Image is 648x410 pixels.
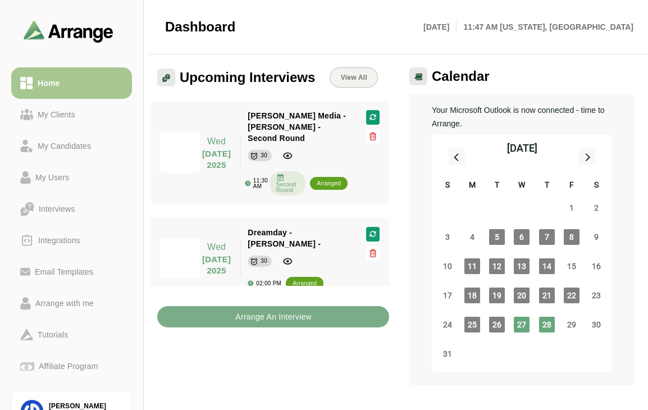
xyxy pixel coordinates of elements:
div: T [535,179,559,193]
span: Friday, August 22, 2025 [564,288,579,303]
div: F [559,179,584,193]
span: Monday, August 18, 2025 [464,288,480,303]
a: Email Templates [11,256,132,288]
span: Wednesday, August 27, 2025 [514,317,530,332]
span: Saturday, August 30, 2025 [588,317,604,332]
span: Sunday, August 17, 2025 [440,288,455,303]
span: Sunday, August 24, 2025 [440,317,455,332]
span: Saturday, August 2, 2025 [588,200,604,216]
span: Tuesday, August 12, 2025 [489,258,505,274]
span: Wednesday, August 20, 2025 [514,288,530,303]
span: Wednesday, August 6, 2025 [514,229,530,245]
span: View All [340,74,367,81]
div: My Clients [33,108,80,121]
p: [DATE] 2025 [199,254,234,276]
a: View All [330,67,378,88]
div: 11:30 AM [248,178,264,189]
div: Email Templates [30,265,98,279]
p: [DATE] [423,20,457,34]
div: M [460,179,485,193]
div: Integrations [34,234,85,247]
span: Tuesday, August 26, 2025 [489,317,505,332]
a: Arrange with me [11,288,132,319]
button: Arrange An Interview [157,306,389,327]
span: Sunday, August 10, 2025 [440,258,455,274]
img: arrangeai-name-small-logo.4d2b8aee.svg [24,20,113,42]
div: My Candidates [33,139,95,153]
span: Tuesday, August 19, 2025 [489,288,505,303]
span: Upcoming Interviews [180,69,315,86]
span: Sunday, August 31, 2025 [440,346,455,362]
a: Interviews [11,193,132,225]
span: Wednesday, August 13, 2025 [514,258,530,274]
span: Thursday, August 14, 2025 [539,258,555,274]
b: Arrange An Interview [235,306,312,327]
div: arranged [317,178,341,189]
p: [DATE] 2025 [199,148,234,171]
div: 30 [261,150,267,161]
span: Dashboard [165,19,235,35]
span: Saturday, August 23, 2025 [588,288,604,303]
div: T [485,179,509,193]
span: Calendar [432,68,490,85]
div: Arrange with me [31,297,98,310]
span: Friday, August 1, 2025 [564,200,579,216]
div: S [584,179,609,193]
span: [PERSON_NAME] Media - [PERSON_NAME] - Second Round [248,111,346,143]
span: Friday, August 8, 2025 [564,229,579,245]
p: Your Microsoft Outlook is now connected - time to Arrange. [432,103,612,130]
div: W [509,179,534,193]
span: Sunday, August 3, 2025 [440,229,455,245]
a: Home [11,67,132,99]
div: Tutorials [33,328,72,341]
span: Thursday, August 7, 2025 [539,229,555,245]
div: Interviews [34,202,79,216]
p: Wed [199,240,234,254]
div: S [435,179,460,193]
span: Friday, August 29, 2025 [564,317,579,332]
a: My Candidates [11,130,132,162]
div: 30 [261,256,267,267]
span: Saturday, August 16, 2025 [588,258,604,274]
span: Saturday, August 9, 2025 [588,229,604,245]
div: arranged [293,278,317,289]
span: Monday, August 25, 2025 [464,317,480,332]
span: Thursday, August 28, 2025 [539,317,555,332]
span: Monday, August 11, 2025 [464,258,480,274]
a: My Clients [11,99,132,130]
div: Affiliate Program [34,359,102,373]
a: Integrations [11,225,132,256]
a: Tutorials [11,319,132,350]
div: Home [33,76,64,90]
span: Friday, August 15, 2025 [564,258,579,274]
div: 02:00 PM [248,280,281,286]
div: Second Round [270,171,306,195]
span: Thursday, August 21, 2025 [539,288,555,303]
div: [DATE] [507,140,537,156]
span: Tuesday, August 5, 2025 [489,229,505,245]
span: Monday, August 4, 2025 [464,229,480,245]
p: 11:47 AM [US_STATE], [GEOGRAPHIC_DATA] [457,20,633,34]
p: Wed [199,135,234,148]
div: My Users [31,171,74,184]
a: Affiliate Program [11,350,132,382]
span: Dreamday - [PERSON_NAME] - [248,228,321,248]
a: My Users [11,162,132,193]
